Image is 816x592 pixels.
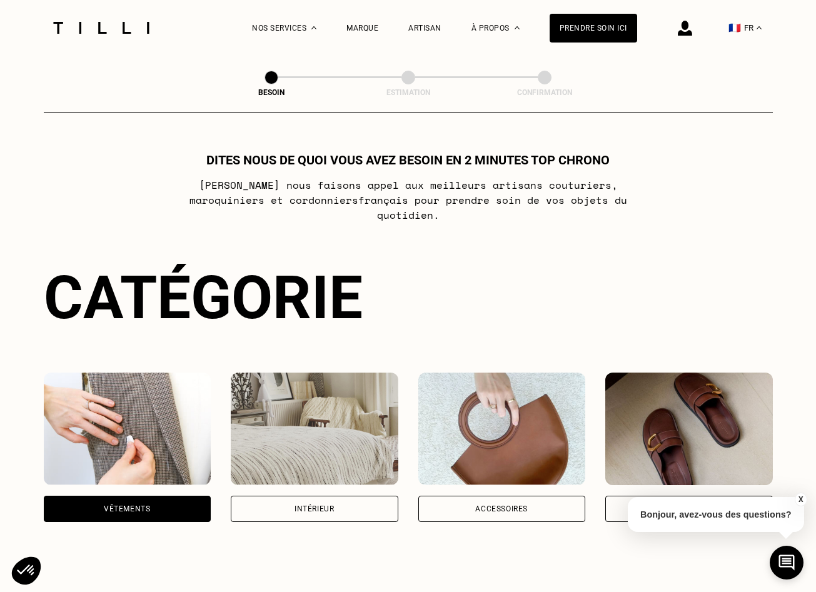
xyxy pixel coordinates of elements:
[605,373,773,485] img: Chaussures
[794,493,807,506] button: X
[515,26,520,29] img: Menu déroulant à propos
[408,24,441,33] a: Artisan
[231,373,398,485] img: Intérieur
[104,505,150,513] div: Vêtements
[757,26,762,29] img: menu déroulant
[311,26,316,29] img: Menu déroulant
[49,22,154,34] img: Logo du service de couturière Tilli
[550,14,637,43] a: Prendre soin ici
[418,373,586,485] img: Accessoires
[628,497,804,532] p: Bonjour, avez-vous des questions?
[728,22,741,34] span: 🇫🇷
[346,88,471,97] div: Estimation
[209,88,334,97] div: Besoin
[44,263,773,333] div: Catégorie
[475,505,528,513] div: Accessoires
[482,88,607,97] div: Confirmation
[160,178,656,223] p: [PERSON_NAME] nous faisons appel aux meilleurs artisans couturiers , maroquiniers et cordonniers ...
[206,153,610,168] h1: Dites nous de quoi vous avez besoin en 2 minutes top chrono
[295,505,334,513] div: Intérieur
[678,21,692,36] img: icône connexion
[346,24,378,33] a: Marque
[44,373,211,485] img: Vêtements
